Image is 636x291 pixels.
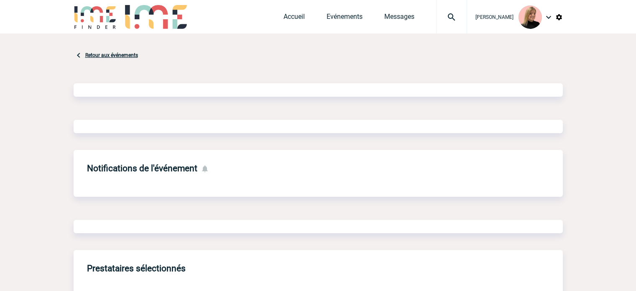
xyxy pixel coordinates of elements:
a: Accueil [284,13,305,24]
h4: Notifications de l'événement [87,163,197,173]
h4: Prestataires sélectionnés [87,263,186,273]
a: Messages [384,13,414,24]
span: [PERSON_NAME] [475,14,513,20]
img: IME-Finder [74,5,117,29]
img: 131233-0.png [519,5,542,29]
a: Retour aux événements [85,52,138,58]
a: Evénements [327,13,363,24]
